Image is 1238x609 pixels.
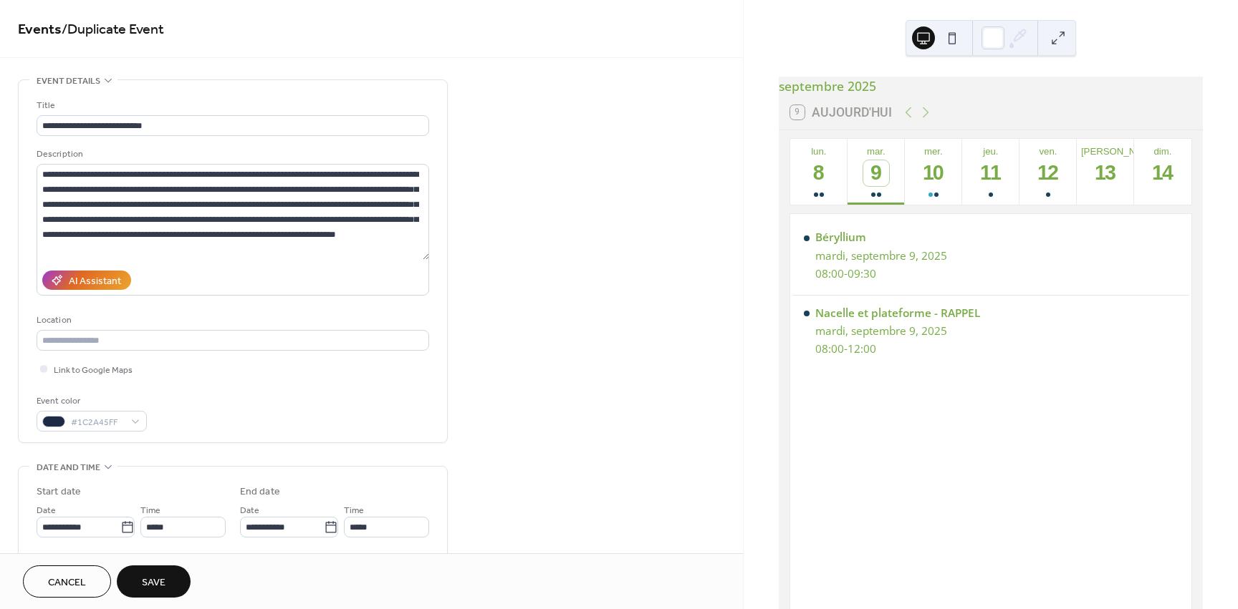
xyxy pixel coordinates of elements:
[1035,160,1061,186] div: 12
[37,484,81,500] div: Start date
[18,16,62,44] a: Events
[37,147,426,162] div: Description
[69,274,121,289] div: AI Assistant
[815,266,844,281] span: 08:00
[37,313,426,328] div: Location
[140,503,160,518] span: Time
[806,160,832,186] div: 8
[23,565,111,598] button: Cancel
[815,230,947,245] div: Béryllium
[848,139,905,205] button: mar.9
[815,306,980,321] div: Nacelle et plateforme - RAPPEL
[37,394,144,409] div: Event color
[863,160,889,186] div: 9
[240,484,280,500] div: End date
[344,503,364,518] span: Time
[844,341,848,356] span: -
[117,565,191,598] button: Save
[815,248,947,263] div: mardi, septembre 9, 2025
[71,415,124,430] span: #1C2A45FF
[54,363,133,378] span: Link to Google Maps
[1077,139,1134,205] button: [PERSON_NAME].13
[37,74,100,89] span: Event details
[37,503,56,518] span: Date
[815,341,844,356] span: 08:00
[1081,146,1130,157] div: [PERSON_NAME].
[844,266,848,281] span: -
[1138,146,1187,157] div: dim.
[795,146,843,157] div: lun.
[1093,160,1118,186] div: 13
[815,323,980,338] div: mardi, septembre 9, 2025
[62,16,164,44] span: / Duplicate Event
[852,146,901,157] div: mar.
[848,266,876,281] span: 09:30
[1134,139,1191,205] button: dim.14
[966,146,1015,157] div: jeu.
[962,139,1019,205] button: jeu.11
[240,503,259,518] span: Date
[48,575,86,590] span: Cancel
[848,341,876,356] span: 12:00
[909,146,958,157] div: mer.
[905,139,962,205] button: mer.10
[37,98,426,113] div: Title
[142,575,165,590] span: Save
[1019,139,1077,205] button: ven.12
[1150,160,1176,186] div: 14
[978,160,1004,186] div: 11
[921,160,946,186] div: 10
[42,271,131,290] button: AI Assistant
[790,139,848,205] button: lun.8
[779,77,1203,95] div: septembre 2025
[1024,146,1073,157] div: ven.
[37,460,100,475] span: Date and time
